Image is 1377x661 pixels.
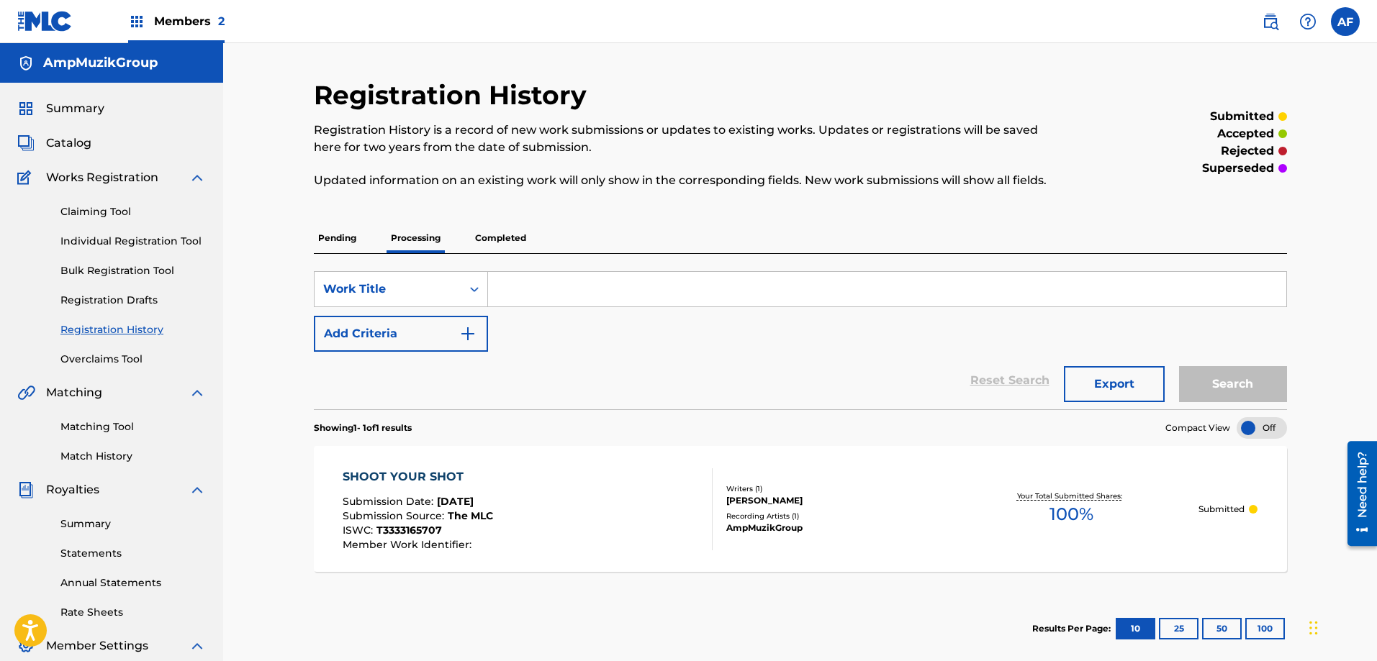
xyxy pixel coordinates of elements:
[314,446,1287,572] a: SHOOT YOUR SHOTSubmission Date:[DATE]Submission Source:The MLCISWC:T3333165707Member Work Identif...
[46,100,104,117] span: Summary
[1309,606,1318,649] div: Drag
[46,384,102,401] span: Matching
[1049,501,1093,527] span: 100 %
[60,293,206,308] a: Registration Drafts
[314,421,412,434] p: Showing 1 - 1 of 1 results
[726,521,944,534] div: AmpMuzikGroup
[343,509,448,522] span: Submission Source :
[343,524,376,537] span: ISWC :
[189,169,206,186] img: expand
[1294,7,1322,36] div: Help
[387,223,445,253] p: Processing
[17,11,73,32] img: MLC Logo
[1299,13,1317,30] img: help
[17,384,35,401] img: Matching
[1198,503,1245,516] p: Submitted
[60,322,206,337] a: Registration History
[343,495,437,508] span: Submission Date :
[314,122,1063,156] p: Registration History is a record of new work submissions or updates to existing works. Updates or...
[1064,366,1165,402] button: Export
[60,263,206,278] a: Bulk Registration Tool
[343,538,475,551] span: Member Work Identifier :
[189,637,206,655] img: expand
[1017,491,1126,501] p: Your Total Submitted Shares:
[314,172,1063,189] p: Updated information on an existing work will only show in the corresponding fields. New work subm...
[1221,142,1274,160] p: rejected
[17,55,35,72] img: Accounts
[314,223,361,253] p: Pending
[448,509,493,522] span: The MLC
[1032,622,1114,635] p: Results Per Page:
[314,271,1287,409] form: Search Form
[1305,592,1377,661] iframe: Chat Widget
[1210,108,1274,125] p: submitted
[343,468,493,486] div: SHOOT YOUR SHOT
[1165,421,1230,434] span: Compact View
[17,135,35,152] img: Catalog
[471,223,531,253] p: Completed
[726,511,944,521] div: Recording Artists ( 1 )
[60,516,206,532] a: Summary
[189,481,206,498] img: expand
[60,419,206,434] a: Matching Tool
[1217,125,1274,142] p: accepted
[189,384,206,401] img: expand
[46,481,99,498] span: Royalties
[17,637,35,655] img: Member Settings
[314,79,594,111] h2: Registration History
[46,637,148,655] span: Member Settings
[17,100,104,117] a: SummarySummary
[60,605,206,620] a: Rate Sheets
[17,135,91,152] a: CatalogCatalog
[43,55,158,71] h5: AmpMuzikGroup
[376,524,442,537] span: T3333165707
[128,13,145,30] img: Top Rightsholders
[1159,618,1198,639] button: 25
[46,135,91,152] span: Catalog
[17,481,35,498] img: Royalties
[60,352,206,367] a: Overclaims Tool
[60,575,206,591] a: Annual Statements
[1262,13,1279,30] img: search
[726,494,944,507] div: [PERSON_NAME]
[1331,7,1360,36] div: User Menu
[1337,436,1377,552] iframe: Resource Center
[60,546,206,561] a: Statements
[60,449,206,464] a: Match History
[314,316,488,352] button: Add Criteria
[17,100,35,117] img: Summary
[459,325,477,342] img: 9d2ae6d4665cec9f34b9.svg
[17,169,36,186] img: Works Registration
[1116,618,1155,639] button: 10
[46,169,158,186] span: Works Registration
[1256,7,1285,36] a: Public Search
[154,13,225,29] span: Members
[60,234,206,249] a: Individual Registration Tool
[1202,618,1242,639] button: 50
[1202,160,1274,177] p: superseded
[437,495,474,508] span: [DATE]
[726,483,944,494] div: Writers ( 1 )
[323,281,453,298] div: Work Title
[1245,618,1285,639] button: 100
[60,204,206,219] a: Claiming Tool
[218,14,225,28] span: 2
